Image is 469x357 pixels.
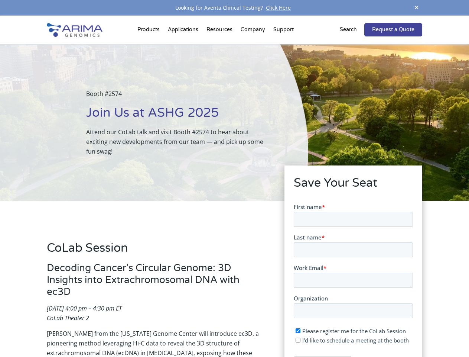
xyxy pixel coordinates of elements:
em: [DATE] 4:00 pm – 4:30 pm ET [47,304,122,312]
h1: Join Us at ASHG 2025 [86,104,271,127]
em: CoLab Theater 2 [47,314,89,322]
h2: CoLab Session [47,240,264,262]
a: Request a Quote [364,23,422,36]
p: Booth #2574 [86,89,271,104]
h3: Decoding Cancer’s Circular Genome: 3D Insights into Extrachromosomal DNA with ec3D [47,262,264,303]
h2: Save Your Seat [294,175,413,197]
div: Looking for Aventa Clinical Testing? [47,3,422,13]
img: Arima-Genomics-logo [47,23,102,37]
a: Click Here [263,4,294,11]
p: Search [340,25,357,35]
p: Attend our CoLab talk and visit Booth #2574 to hear about exciting new developments from our team... [86,127,271,156]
